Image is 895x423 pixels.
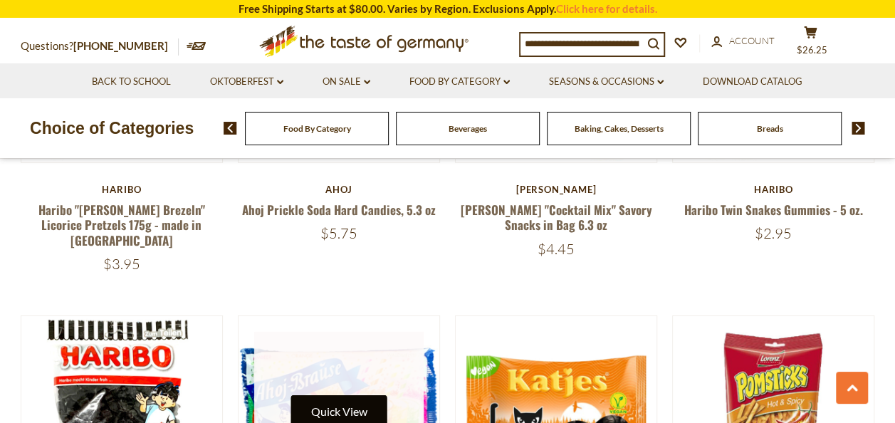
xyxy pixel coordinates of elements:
[538,240,575,258] span: $4.45
[672,184,875,195] div: Haribo
[455,184,658,195] div: [PERSON_NAME]
[38,201,205,249] a: Haribo "[PERSON_NAME] Brezeln" Licorice Pretzels 175g - made in [GEOGRAPHIC_DATA]
[73,39,168,52] a: [PHONE_NUMBER]
[92,74,171,90] a: Back to School
[684,201,863,219] a: Haribo Twin Snakes Gummies - 5 oz.
[323,74,370,90] a: On Sale
[757,123,783,134] a: Breads
[449,123,487,134] a: Beverages
[790,26,832,61] button: $26.25
[729,35,775,46] span: Account
[575,123,664,134] a: Baking, Cakes, Desserts
[711,33,775,49] a: Account
[242,201,436,219] a: Ahoj Prickle Soda Hard Candies, 5.3 oz
[210,74,283,90] a: Oktoberfest
[283,123,351,134] a: Food By Category
[21,37,179,56] p: Questions?
[238,184,441,195] div: Ahoj
[852,122,865,135] img: next arrow
[797,44,827,56] span: $26.25
[224,122,237,135] img: previous arrow
[549,74,664,90] a: Seasons & Occasions
[461,201,652,234] a: [PERSON_NAME] "Cocktail Mix" Savory Snacks in Bag 6.3 oz
[21,184,224,195] div: Haribo
[409,74,510,90] a: Food By Category
[755,224,792,242] span: $2.95
[320,224,357,242] span: $5.75
[103,255,140,273] span: $3.95
[703,74,802,90] a: Download Catalog
[556,2,657,15] a: Click here for details.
